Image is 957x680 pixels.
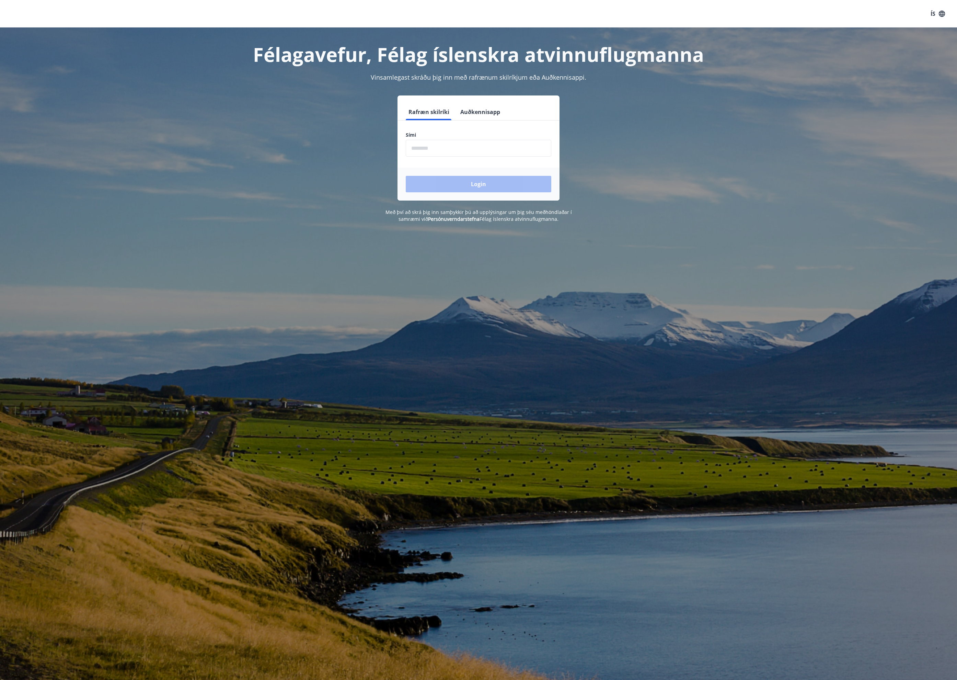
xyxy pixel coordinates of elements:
[385,209,572,222] span: Með því að skrá þig inn samþykkir þú að upplýsingar um þig séu meðhöndlaðar í samræmi við Félag í...
[428,216,480,222] a: Persónuverndarstefna
[371,73,586,81] span: Vinsamlegast skráðu þig inn með rafrænum skilríkjum eða Auðkennisappi.
[458,104,503,120] button: Auðkennisapp
[927,8,949,20] button: ÍS
[406,132,551,138] label: Sími
[406,104,452,120] button: Rafræn skilríki
[240,41,717,67] h1: Félagavefur, Félag íslenskra atvinnuflugmanna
